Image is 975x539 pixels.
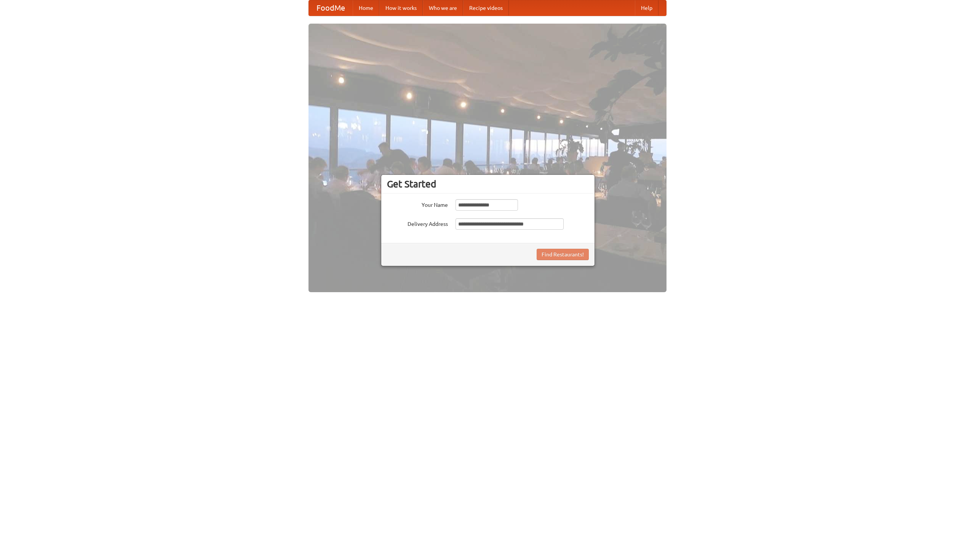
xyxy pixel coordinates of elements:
a: Help [635,0,659,16]
a: Home [353,0,379,16]
label: Your Name [387,199,448,209]
a: Who we are [423,0,463,16]
label: Delivery Address [387,218,448,228]
a: How it works [379,0,423,16]
h3: Get Started [387,178,589,190]
a: Recipe videos [463,0,509,16]
button: Find Restaurants! [537,249,589,260]
a: FoodMe [309,0,353,16]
